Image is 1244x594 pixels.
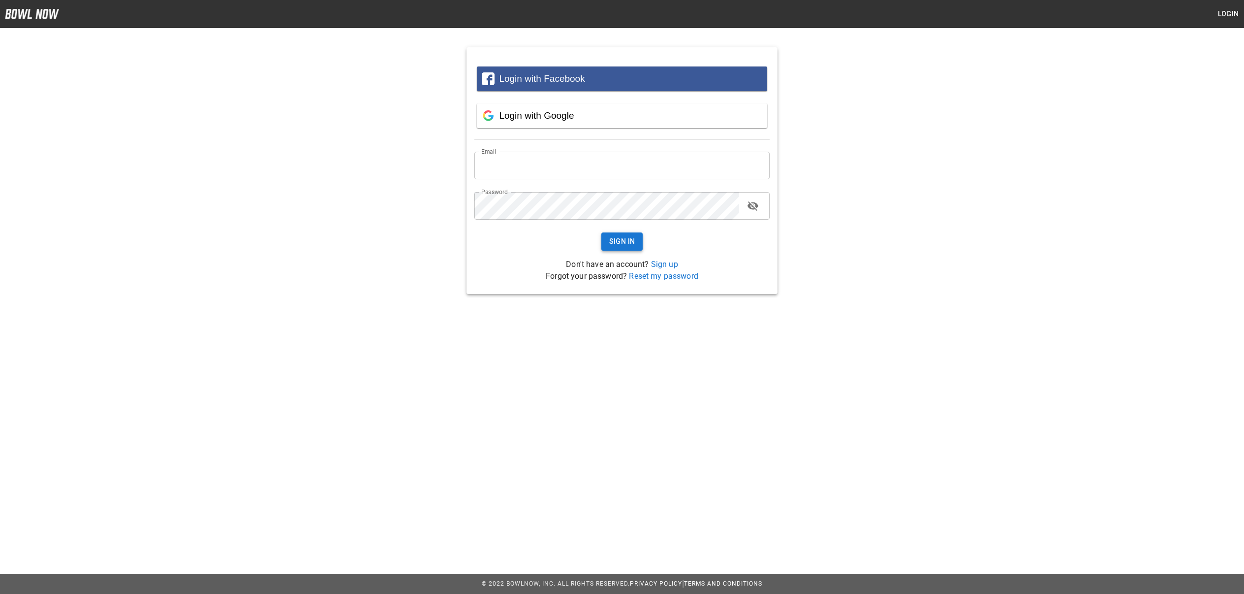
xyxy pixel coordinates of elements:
[474,270,770,282] p: Forgot your password?
[601,232,643,251] button: Sign In
[651,260,678,269] a: Sign up
[629,271,698,281] a: Reset my password
[684,580,762,587] a: Terms and Conditions
[1213,5,1244,23] button: Login
[499,73,585,84] span: Login with Facebook
[474,259,770,270] p: Don't have an account?
[499,110,574,121] span: Login with Google
[482,580,630,587] span: © 2022 BowlNow, Inc. All Rights Reserved.
[743,196,763,216] button: toggle password visibility
[477,66,767,91] button: Login with Facebook
[477,103,767,128] button: Login with Google
[5,9,59,19] img: logo
[630,580,682,587] a: Privacy Policy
